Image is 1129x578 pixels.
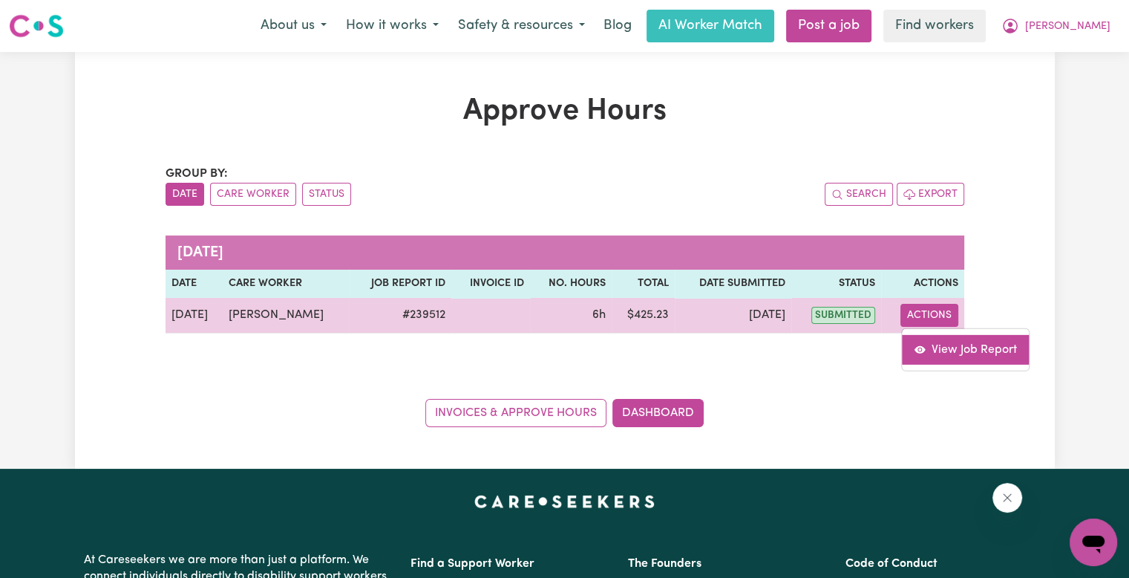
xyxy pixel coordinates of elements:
[825,183,893,206] button: Search
[992,10,1120,42] button: My Account
[897,183,964,206] button: Export
[786,10,871,42] a: Post a job
[647,10,774,42] a: AI Worker Match
[223,298,350,334] td: [PERSON_NAME]
[448,10,595,42] button: Safety & resources
[883,10,986,42] a: Find workers
[302,183,351,206] button: sort invoices by paid status
[9,10,90,22] span: Need any help?
[791,270,881,298] th: Status
[845,558,937,570] a: Code of Conduct
[223,270,350,298] th: Care worker
[166,183,204,206] button: sort invoices by date
[210,183,296,206] button: sort invoices by care worker
[9,9,64,43] a: Careseekers logo
[166,298,223,334] td: [DATE]
[881,270,964,298] th: Actions
[1070,519,1117,566] iframe: Button to launch messaging window
[166,94,964,129] h1: Approve Hours
[900,304,958,327] button: Actions
[166,236,964,270] caption: [DATE]
[612,399,704,427] a: Dashboard
[675,270,791,298] th: Date Submitted
[336,10,448,42] button: How it works
[166,270,223,298] th: Date
[166,168,228,180] span: Group by:
[628,558,701,570] a: The Founders
[612,298,675,334] td: $ 425.23
[811,307,875,324] span: submitted
[349,270,451,298] th: Job Report ID
[902,334,1029,364] a: View job report 239512
[251,10,336,42] button: About us
[9,13,64,39] img: Careseekers logo
[595,10,641,42] a: Blog
[451,270,530,298] th: Invoice ID
[612,270,675,298] th: Total
[901,328,1030,371] div: Actions
[425,399,606,427] a: Invoices & Approve Hours
[992,483,1022,513] iframe: Close message
[675,298,791,334] td: [DATE]
[410,558,534,570] a: Find a Support Worker
[592,309,606,321] span: 6 hours
[349,298,451,334] td: # 239512
[530,270,612,298] th: No. Hours
[1025,19,1110,35] span: [PERSON_NAME]
[474,496,655,507] a: Careseekers home page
